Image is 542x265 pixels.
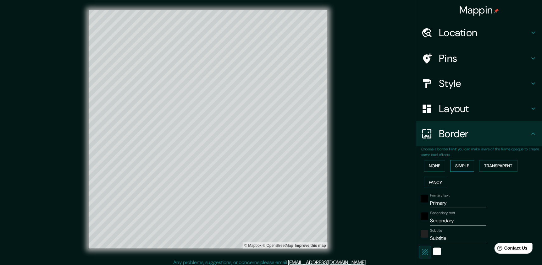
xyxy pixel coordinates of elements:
div: Layout [416,96,542,121]
div: Style [416,71,542,96]
button: black [421,195,428,203]
div: Pins [416,46,542,71]
h4: Layout [439,102,529,115]
p: Choose a border. : you can make layers of the frame opaque to create some cool effects. [421,146,542,158]
a: Map feedback [295,243,326,248]
iframe: Help widget launcher [486,241,535,258]
button: Fancy [424,177,447,188]
h4: Style [439,77,529,90]
button: None [424,160,445,172]
label: Subtitle [430,228,442,233]
button: white [433,248,441,255]
a: OpenStreetMap [263,243,293,248]
button: Transparent [479,160,517,172]
b: Hint [449,147,456,152]
button: color-222222 [421,230,428,238]
img: pin-icon.png [494,8,499,14]
h4: Location [439,26,529,39]
button: Simple [450,160,474,172]
label: Primary text [430,193,450,198]
h4: Mappin [459,4,499,16]
button: black [421,213,428,220]
a: Mapbox [244,243,262,248]
div: Border [416,121,542,146]
label: Secondary text [430,210,455,216]
div: Location [416,20,542,45]
h4: Border [439,127,529,140]
h4: Pins [439,52,529,65]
